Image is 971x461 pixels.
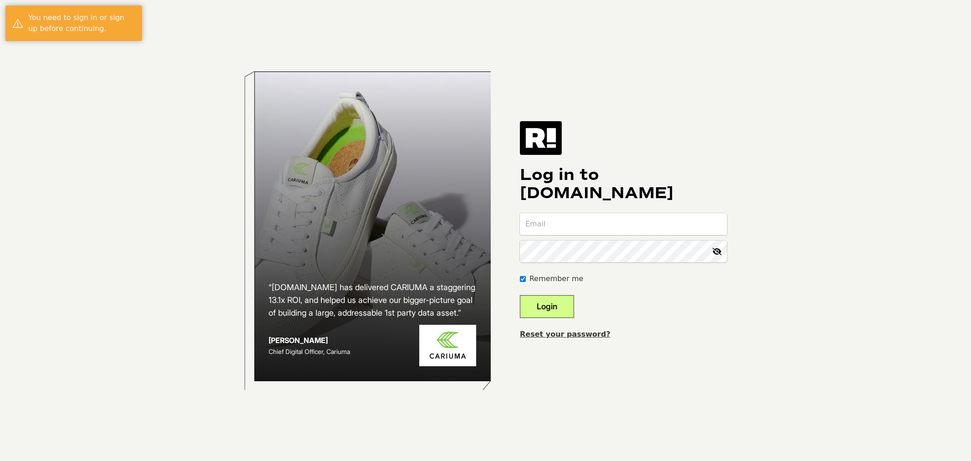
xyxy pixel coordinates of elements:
[419,325,476,366] img: Cariuma
[269,348,350,355] span: Chief Digital Officer, Cariuma
[520,166,727,202] h1: Log in to [DOMAIN_NAME]
[269,281,476,319] h2: “[DOMAIN_NAME] has delivered CARIUMA a staggering 13.1x ROI, and helped us achieve our bigger-pic...
[28,12,135,34] div: You need to sign in or sign up before continuing.
[520,330,610,338] a: Reset your password?
[269,336,328,345] strong: [PERSON_NAME]
[529,273,583,284] label: Remember me
[520,213,727,235] input: Email
[520,295,574,318] button: Login
[520,121,562,155] img: Retention.com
